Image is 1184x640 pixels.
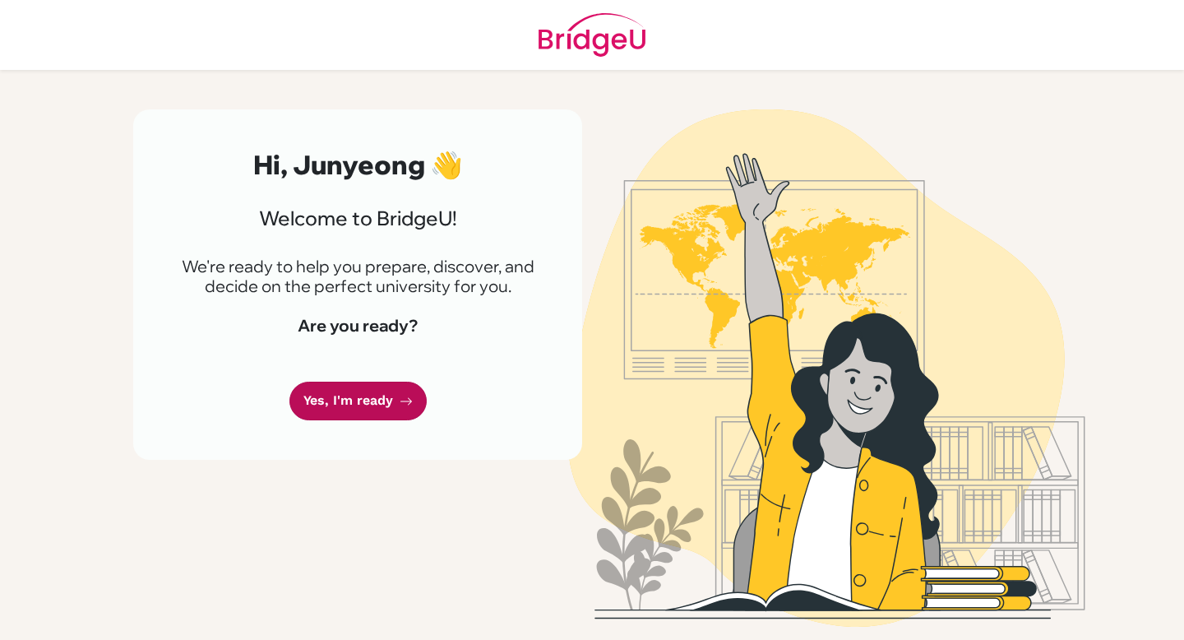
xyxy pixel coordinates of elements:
[173,316,543,336] h4: Are you ready?
[289,382,427,420] a: Yes, I'm ready
[173,206,543,230] h3: Welcome to BridgeU!
[173,257,543,296] p: We're ready to help you prepare, discover, and decide on the perfect university for you.
[173,149,543,180] h2: Hi, Junyeong 👋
